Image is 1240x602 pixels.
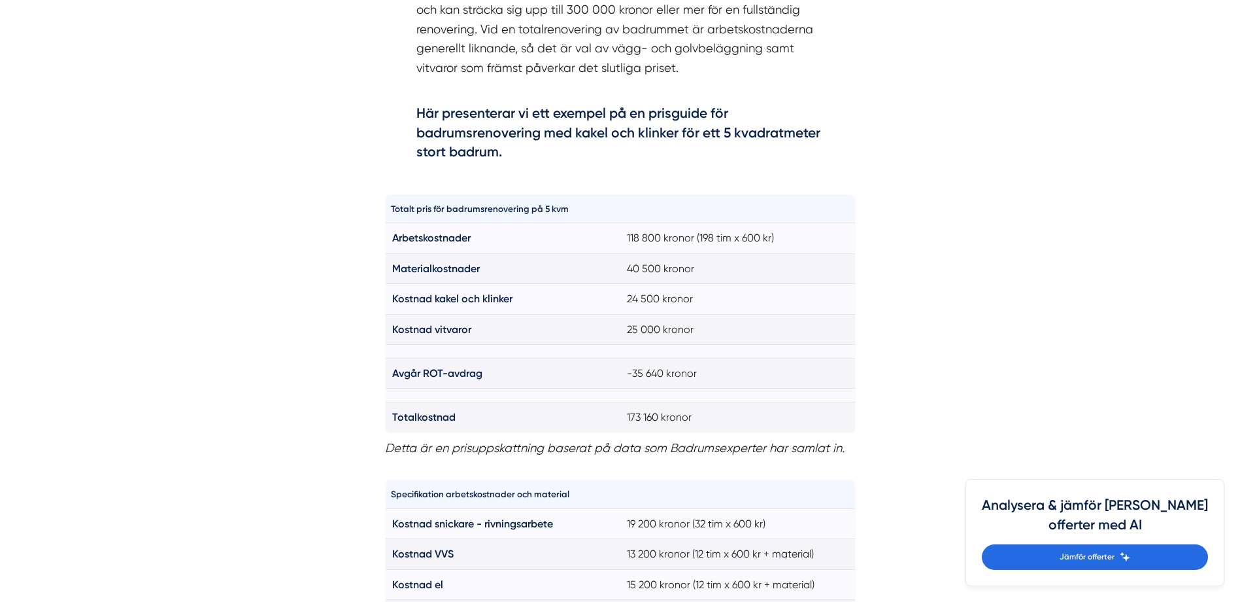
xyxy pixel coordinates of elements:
strong: Avgår ROT-avdrag [392,367,482,380]
td: 13 200 kronor (12 tim x 600 kr + material) [620,539,856,569]
strong: Totalkostnad [392,411,456,423]
strong: Materialkostnader [392,262,480,275]
strong: Kostnad vitvaror [392,323,471,336]
td: 25 000 kronor [620,314,856,344]
span: Jämför offerter [1060,551,1114,563]
th: Totalt pris för badrumsrenovering på 5 kvm [385,195,620,223]
th: Specifikation arbetskostnader och material [385,480,620,508]
em: Detta är en prisuppskattning baserat på data som Badrumsexperter har samlat in. [385,441,845,455]
td: 15 200 kronor (12 tim x 600 kr + material) [620,569,856,599]
a: Jämför offerter [982,544,1208,570]
td: -35 640 kronor [620,359,856,389]
strong: Kostnad el [392,578,443,591]
strong: Kostnad VVS [392,548,454,560]
strong: Kostnad kakel och klinker [392,292,512,305]
td: 173 160 kronor [620,402,856,433]
h4: Analysera & jämför [PERSON_NAME] offerter med AI [982,495,1208,544]
td: 118 800 kronor (198 tim x 600 kr) [620,223,856,253]
strong: Arbetskostnader [392,232,471,244]
strong: Kostnad snickare - rivningsarbete [392,518,553,530]
td: 40 500 kronor [620,253,856,283]
h4: Här presenterar vi ett exempel på en prisguide för badrumsrenovering med kakel och klinker för et... [416,103,824,166]
td: 24 500 kronor [620,284,856,314]
td: 19 200 kronor (32 tim x 600 kr) [620,508,856,539]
